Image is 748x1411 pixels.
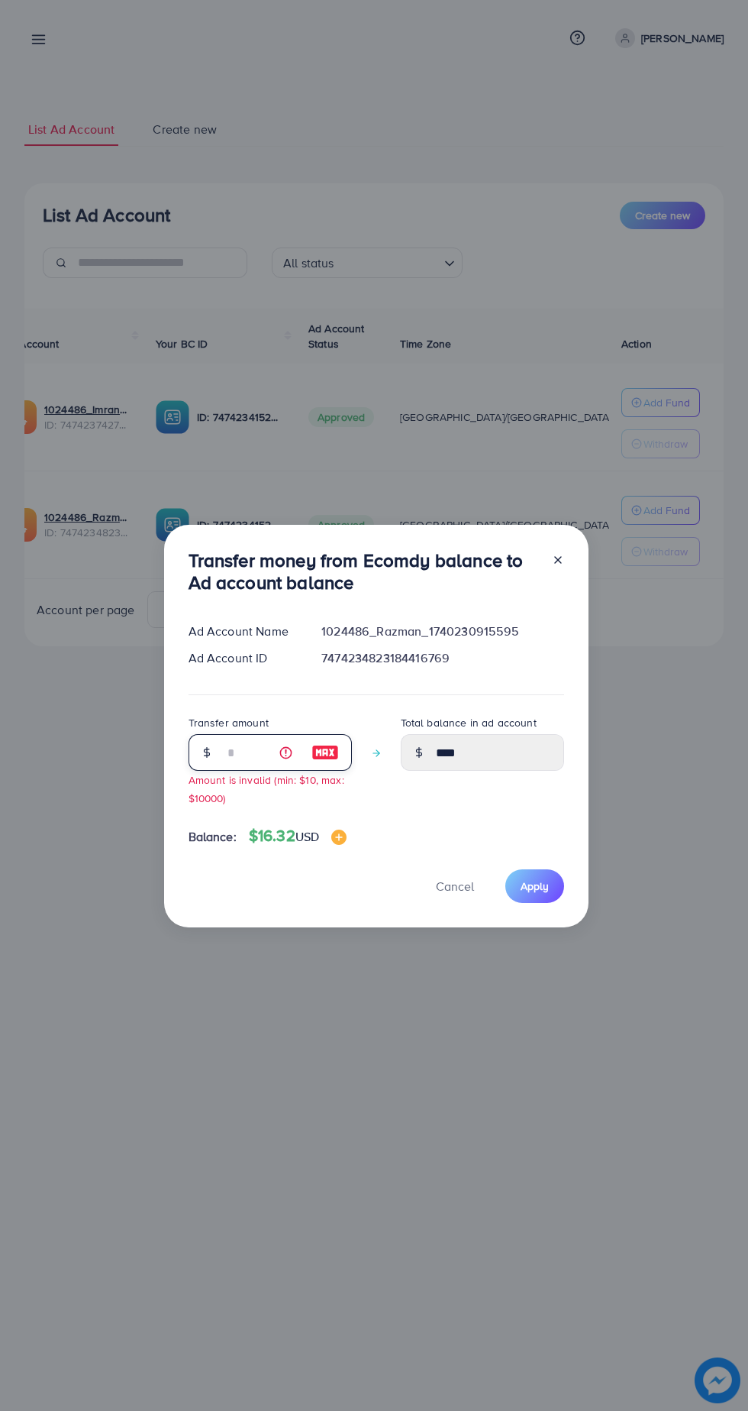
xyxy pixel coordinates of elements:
img: image [311,743,339,762]
div: 1024486_Razman_1740230915595 [309,623,576,640]
div: Ad Account ID [176,649,310,667]
span: USD [295,828,319,845]
img: image [331,830,347,845]
h3: Transfer money from Ecomdy balance to Ad account balance [189,549,540,594]
span: Apply [521,879,549,894]
span: Cancel [436,878,474,895]
label: Total balance in ad account [401,715,537,730]
h4: $16.32 [249,827,347,846]
div: 7474234823184416769 [309,649,576,667]
label: Transfer amount [189,715,269,730]
button: Cancel [417,869,493,902]
button: Apply [505,869,564,902]
div: Ad Account Name [176,623,310,640]
small: Amount is invalid (min: $10, max: $10000) [189,772,344,804]
span: Balance: [189,828,237,846]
